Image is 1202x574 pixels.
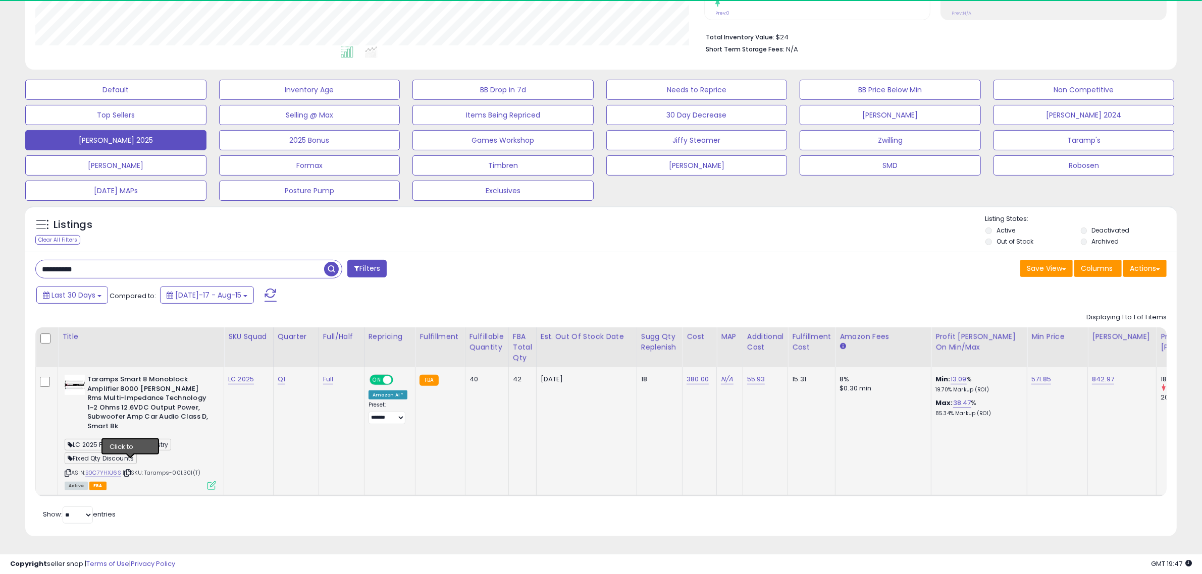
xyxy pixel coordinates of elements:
[935,375,1019,393] div: %
[747,331,784,353] div: Additional Cost
[687,374,709,384] a: 380.00
[606,105,788,125] button: 30 Day Decrease
[1031,374,1051,384] a: 571.85
[219,105,400,125] button: Selling @ Max
[51,290,95,300] span: Last 30 Days
[541,331,633,342] div: Est. Out Of Stock Date
[35,235,80,245] div: Clear All Filters
[935,398,953,408] b: Max:
[412,155,594,176] button: Timbren
[369,331,411,342] div: Repricing
[1092,226,1130,235] label: Deactivated
[43,509,116,519] span: Show: entries
[273,327,319,367] th: CSV column name: cust_attr_10_Quarter
[840,342,846,351] small: Amazon Fees.
[994,155,1175,176] button: Robosen
[931,327,1027,367] th: The percentage added to the cost of goods (COGS) that forms the calculator for Min & Max prices.
[953,398,971,408] a: 38.47
[62,331,220,342] div: Title
[935,386,1019,393] p: 19.70% Markup (ROI)
[391,376,407,384] span: OFF
[935,374,951,384] b: Min:
[951,374,967,384] a: 13.09
[10,559,47,568] strong: Copyright
[278,331,315,342] div: Quarter
[513,331,532,363] div: FBA Total Qty
[721,331,738,342] div: MAP
[278,374,285,384] a: Q1
[175,290,241,300] span: [DATE]-17 - Aug-15
[412,105,594,125] button: Items Being Repriced
[25,80,206,100] button: Default
[687,331,712,342] div: Cost
[114,439,171,450] span: Brand Registry
[606,80,788,100] button: Needs to Reprice
[25,130,206,150] button: [PERSON_NAME] 2025
[800,105,981,125] button: [PERSON_NAME]
[513,375,529,384] div: 42
[219,80,400,100] button: Inventory Age
[606,130,788,150] button: Jiffy Steamer
[606,155,788,176] button: [PERSON_NAME]
[997,237,1033,246] label: Out of Stock
[87,375,210,433] b: Taramps Smart 8 Monoblock Amplifier 8000 [PERSON_NAME] Rms Multi-Impedance Technology 1~2 Ohms 12...
[469,375,501,384] div: 40
[224,327,274,367] th: CSV column name: cust_attr_8_SKU Squad
[1020,260,1073,277] button: Save View
[369,401,408,424] div: Preset:
[637,327,683,367] th: Please note that this number is a calculation based on your required days of coverage and your ve...
[10,559,175,569] div: seller snap | |
[412,80,594,100] button: BB Drop in 7d
[840,331,927,342] div: Amazon Fees
[371,376,383,384] span: ON
[994,80,1175,100] button: Non Competitive
[65,452,137,464] span: Fixed Qty Discounts
[131,559,175,568] a: Privacy Policy
[36,286,108,304] button: Last 30 Days
[219,130,400,150] button: 2025 Bonus
[721,374,733,384] a: N/A
[840,384,923,393] div: $0.30 min
[160,286,254,304] button: [DATE]-17 - Aug-15
[85,469,121,477] a: B0C7YHXJ6S
[228,374,254,384] a: LC 2025
[219,155,400,176] button: Formax
[420,375,438,386] small: FBA
[228,331,269,342] div: SKU Squad
[1031,331,1083,342] div: Min Price
[994,130,1175,150] button: Taramp's
[792,331,831,353] div: Fulfillment Cost
[319,327,364,367] th: CSV column name: cust_attr_9_Full/Half
[935,331,1023,353] div: Profit [PERSON_NAME] on Min/Max
[935,410,1019,417] p: 85.34% Markup (ROI)
[25,105,206,125] button: Top Sellers
[1086,313,1167,322] div: Displaying 1 to 1 of 1 items
[935,398,1019,417] div: %
[323,374,334,384] a: Full
[110,291,156,301] span: Compared to:
[997,226,1015,235] label: Active
[65,482,88,490] span: All listings currently available for purchase on Amazon
[469,331,504,353] div: Fulfillable Quantity
[641,375,675,384] div: 18
[123,469,200,477] span: | SKU: Taramps-001.301(T)
[800,155,981,176] button: SMD
[25,181,206,201] button: [DATE] MAPs
[1092,374,1114,384] a: 842.97
[65,439,113,450] span: LC 2025 Full
[641,331,678,353] div: Sugg Qty Replenish
[747,374,765,384] a: 55.93
[1092,331,1152,342] div: [PERSON_NAME]
[412,181,594,201] button: Exclusives
[65,375,216,489] div: ASIN:
[54,218,92,232] h5: Listings
[1074,260,1122,277] button: Columns
[369,390,408,399] div: Amazon AI *
[86,559,129,568] a: Terms of Use
[420,331,460,342] div: Fulfillment
[1123,260,1167,277] button: Actions
[541,375,629,384] p: [DATE]
[800,130,981,150] button: Zwilling
[323,331,360,342] div: Full/Half
[412,130,594,150] button: Games Workshop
